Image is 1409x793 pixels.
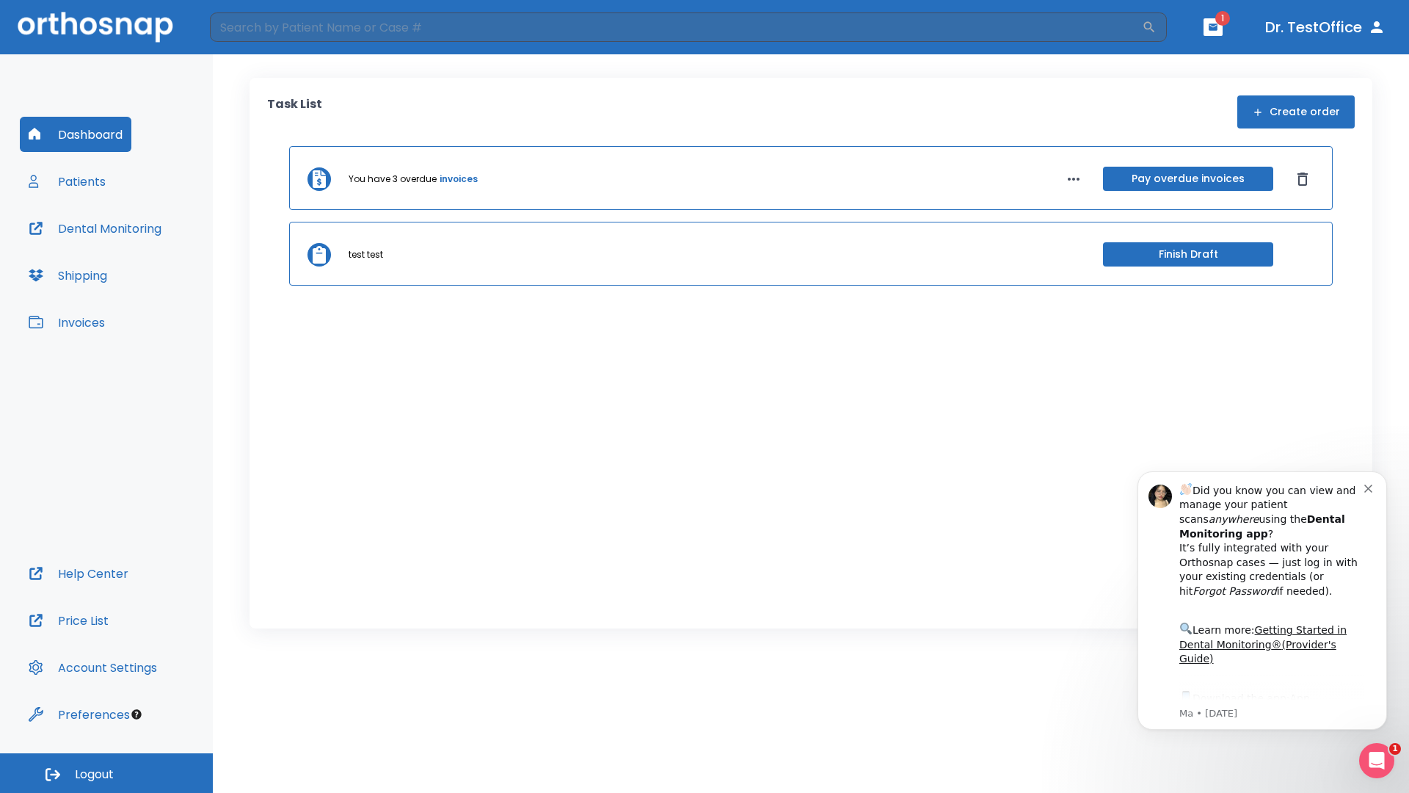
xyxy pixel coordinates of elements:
[130,708,143,721] div: Tooltip anchor
[1291,167,1314,191] button: Dismiss
[20,697,139,732] button: Preferences
[20,650,166,685] button: Account Settings
[1389,743,1401,755] span: 1
[20,305,114,340] button: Invoices
[20,556,137,591] button: Help Center
[20,603,117,638] button: Price List
[64,243,194,269] a: App Store
[1215,11,1230,26] span: 1
[349,173,437,186] p: You have 3 overdue
[20,211,170,246] button: Dental Monitoring
[210,12,1142,42] input: Search by Patient Name or Case #
[249,32,261,43] button: Dismiss notification
[440,173,478,186] a: invoices
[1103,242,1273,267] button: Finish Draft
[75,767,114,783] span: Logout
[1115,449,1409,753] iframe: Intercom notifications message
[64,258,249,271] p: Message from Ma, sent 2w ago
[20,258,116,293] button: Shipping
[18,12,173,42] img: Orthosnap
[20,117,131,152] button: Dashboard
[1259,14,1391,40] button: Dr. TestOffice
[1237,95,1355,128] button: Create order
[349,248,383,261] p: test test
[20,164,114,199] button: Patients
[267,95,322,128] p: Task List
[64,239,249,314] div: Download the app: | ​ Let us know if you need help getting started!
[1359,743,1394,778] iframe: Intercom live chat
[1103,167,1273,191] button: Pay overdue invoices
